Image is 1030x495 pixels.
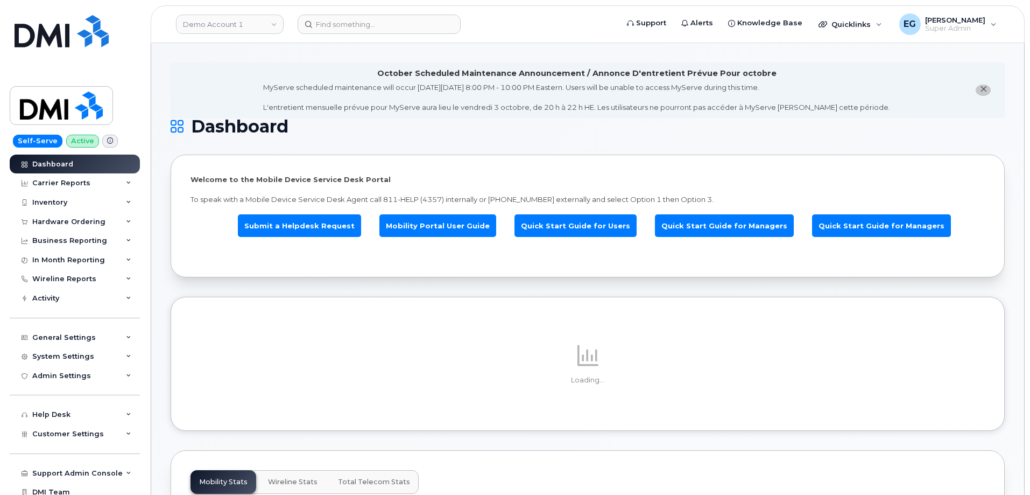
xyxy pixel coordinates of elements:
[268,478,318,486] span: Wireline Stats
[191,375,985,385] p: Loading...
[976,85,991,96] button: close notification
[338,478,410,486] span: Total Telecom Stats
[238,214,361,238] a: Submit a Helpdesk Request
[377,68,777,79] div: October Scheduled Maintenance Announcement / Annonce D'entretient Prévue Pour octobre
[191,175,985,185] p: Welcome to the Mobile Device Service Desk Portal
[379,214,496,238] a: Mobility Portal User Guide
[191,194,985,205] p: To speak with a Mobile Device Service Desk Agent call 811-HELP (4357) internally or [PHONE_NUMBER...
[263,82,890,113] div: MyServe scheduled maintenance will occur [DATE][DATE] 8:00 PM - 10:00 PM Eastern. Users will be u...
[191,118,288,135] span: Dashboard
[655,214,794,238] a: Quick Start Guide for Managers
[514,214,637,238] a: Quick Start Guide for Users
[812,214,951,238] a: Quick Start Guide for Managers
